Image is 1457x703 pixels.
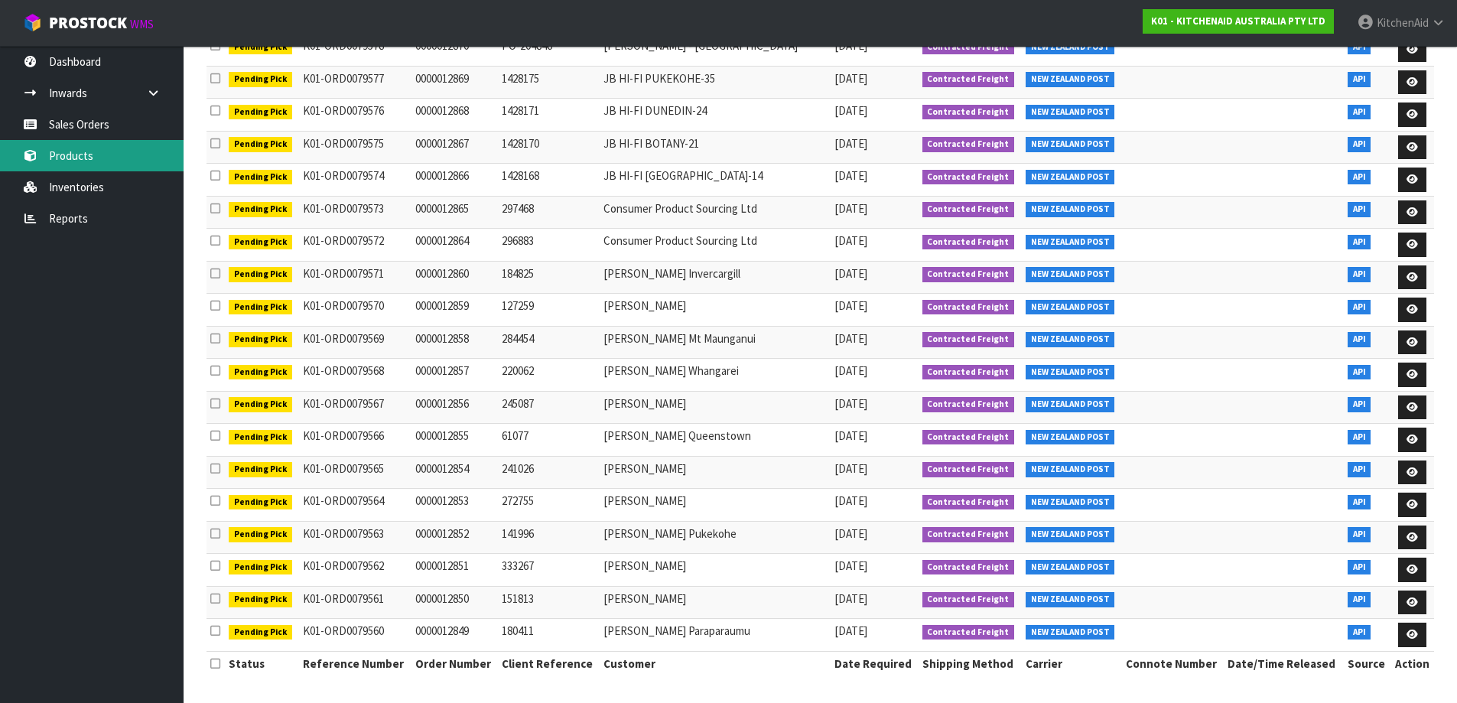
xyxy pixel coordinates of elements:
span: [DATE] [834,331,867,346]
td: Consumer Product Sourcing Ltd [600,196,830,229]
span: NEW ZEALAND POST [1026,267,1115,282]
span: API [1348,332,1371,347]
td: K01-ORD0079572 [299,229,411,262]
span: Pending Pick [229,625,293,640]
span: API [1348,170,1371,185]
td: JB HI-FI DUNEDIN-24 [600,99,830,132]
span: [DATE] [834,298,867,313]
span: NEW ZEALAND POST [1026,332,1115,347]
td: 296883 [498,229,600,262]
span: ProStock [49,13,127,33]
span: [DATE] [834,558,867,573]
span: API [1348,72,1371,87]
span: Contracted Freight [922,202,1015,217]
span: [DATE] [834,591,867,606]
span: NEW ZEALAND POST [1026,430,1115,445]
td: K01-ORD0079569 [299,326,411,359]
span: API [1348,592,1371,607]
span: API [1348,495,1371,510]
td: K01-ORD0079573 [299,196,411,229]
span: NEW ZEALAND POST [1026,105,1115,120]
td: 333267 [498,554,600,587]
td: [PERSON_NAME] Queenstown [600,424,830,457]
td: K01-ORD0079576 [299,99,411,132]
span: Pending Pick [229,170,293,185]
span: Pending Pick [229,527,293,542]
span: NEW ZEALAND POST [1026,397,1115,412]
span: API [1348,235,1371,250]
span: [DATE] [834,396,867,411]
td: 0000012860 [411,261,498,294]
span: [DATE] [834,103,867,118]
span: API [1348,397,1371,412]
span: [DATE] [834,623,867,638]
span: Contracted Freight [922,430,1015,445]
td: K01-ORD0079571 [299,261,411,294]
span: Contracted Freight [922,267,1015,282]
th: Client Reference [498,651,600,675]
span: Pending Pick [229,72,293,87]
td: PO-204846 [498,34,600,67]
td: [PERSON_NAME] Pukekohe [600,521,830,554]
span: NEW ZEALAND POST [1026,462,1115,477]
span: [DATE] [834,233,867,248]
td: 0000012856 [411,391,498,424]
span: NEW ZEALAND POST [1026,527,1115,542]
td: K01-ORD0079577 [299,66,411,99]
span: [DATE] [834,363,867,378]
td: 1428170 [498,131,600,164]
td: [PERSON_NAME] - [GEOGRAPHIC_DATA] [600,34,830,67]
span: Contracted Freight [922,170,1015,185]
td: 0000012868 [411,99,498,132]
span: Pending Pick [229,300,293,315]
td: [PERSON_NAME] [600,294,830,327]
td: 220062 [498,359,600,392]
td: 141996 [498,521,600,554]
td: 0000012855 [411,424,498,457]
td: [PERSON_NAME] Mt Maunganui [600,326,830,359]
td: Consumer Product Sourcing Ltd [600,229,830,262]
td: 0000012859 [411,294,498,327]
td: K01-ORD0079567 [299,391,411,424]
td: [PERSON_NAME] [600,456,830,489]
span: [DATE] [834,526,867,541]
span: API [1348,267,1371,282]
span: NEW ZEALAND POST [1026,202,1115,217]
td: K01-ORD0079568 [299,359,411,392]
td: 0000012853 [411,489,498,522]
span: API [1348,430,1371,445]
span: [DATE] [834,428,867,443]
th: Shipping Method [919,651,1022,675]
td: [PERSON_NAME] [600,489,830,522]
th: Customer [600,651,830,675]
span: [DATE] [834,201,867,216]
td: K01-ORD0079570 [299,294,411,327]
span: Contracted Freight [922,40,1015,55]
span: Contracted Freight [922,527,1015,542]
span: NEW ZEALAND POST [1026,40,1115,55]
span: [DATE] [834,266,867,281]
td: 297468 [498,196,600,229]
span: NEW ZEALAND POST [1026,170,1115,185]
td: K01-ORD0079566 [299,424,411,457]
td: 151813 [498,586,600,619]
span: Pending Pick [229,235,293,250]
td: 1428171 [498,99,600,132]
span: Contracted Freight [922,72,1015,87]
span: Contracted Freight [922,300,1015,315]
span: Pending Pick [229,137,293,152]
td: 0000012858 [411,326,498,359]
span: API [1348,527,1371,542]
td: 1428168 [498,164,600,197]
span: API [1348,137,1371,152]
span: Pending Pick [229,430,293,445]
span: Contracted Freight [922,332,1015,347]
td: JB HI-FI PUKEKOHE-35 [600,66,830,99]
span: API [1348,365,1371,380]
th: Date Required [831,651,919,675]
td: K01-ORD0079575 [299,131,411,164]
td: 0000012854 [411,456,498,489]
th: Connote Number [1122,651,1224,675]
td: 0000012857 [411,359,498,392]
strong: K01 - KITCHENAID AUSTRALIA PTY LTD [1151,15,1325,28]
